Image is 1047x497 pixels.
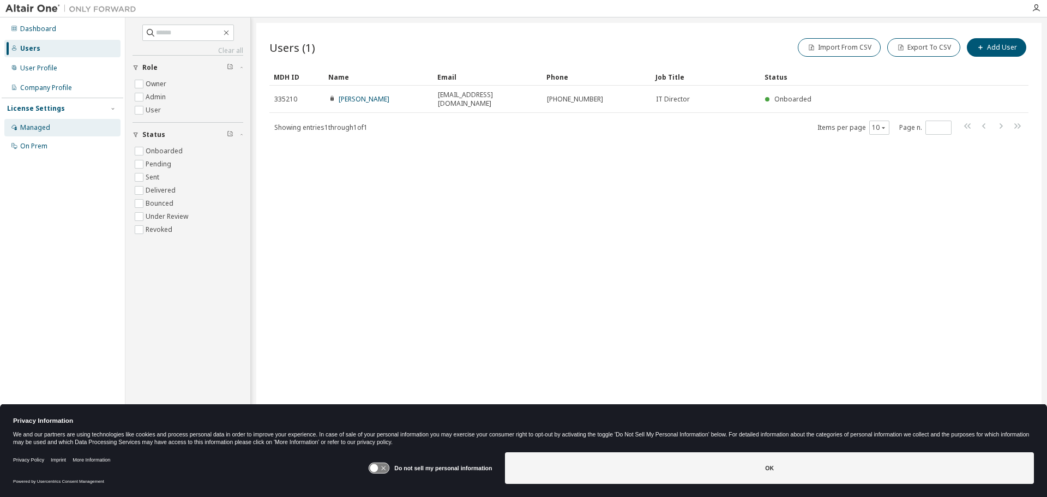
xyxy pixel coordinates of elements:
button: 10 [872,123,887,132]
div: License Settings [7,104,65,113]
span: Showing entries 1 through 1 of 1 [274,123,368,132]
label: Owner [146,77,169,91]
a: [PERSON_NAME] [339,94,389,104]
button: Add User [967,38,1026,57]
a: Clear all [133,46,243,55]
div: Managed [20,123,50,132]
label: Delivered [146,184,178,197]
label: Under Review [146,210,190,223]
span: Clear filter [227,63,233,72]
span: Onboarded [774,94,811,104]
div: Name [328,68,429,86]
span: Items per page [817,121,889,135]
span: [EMAIL_ADDRESS][DOMAIN_NAME] [438,91,537,108]
button: Role [133,56,243,80]
div: Phone [546,68,647,86]
img: Altair One [5,3,142,14]
label: Sent [146,171,161,184]
div: Company Profile [20,83,72,92]
span: Clear filter [227,130,233,139]
div: Status [765,68,972,86]
span: [PHONE_NUMBER] [547,95,603,104]
label: Admin [146,91,168,104]
button: Export To CSV [887,38,960,57]
button: Status [133,123,243,147]
div: Users [20,44,40,53]
span: Page n. [899,121,952,135]
label: Revoked [146,223,174,236]
div: Job Title [655,68,756,86]
label: Pending [146,158,173,171]
button: Import From CSV [798,38,881,57]
span: Role [142,63,158,72]
div: MDH ID [274,68,320,86]
span: Status [142,130,165,139]
label: Bounced [146,197,176,210]
div: User Profile [20,64,57,73]
div: Email [437,68,538,86]
span: 335210 [274,95,297,104]
div: On Prem [20,142,47,151]
span: Users (1) [269,40,315,55]
div: Dashboard [20,25,56,33]
label: User [146,104,163,117]
label: Onboarded [146,145,185,158]
span: IT Director [656,95,690,104]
